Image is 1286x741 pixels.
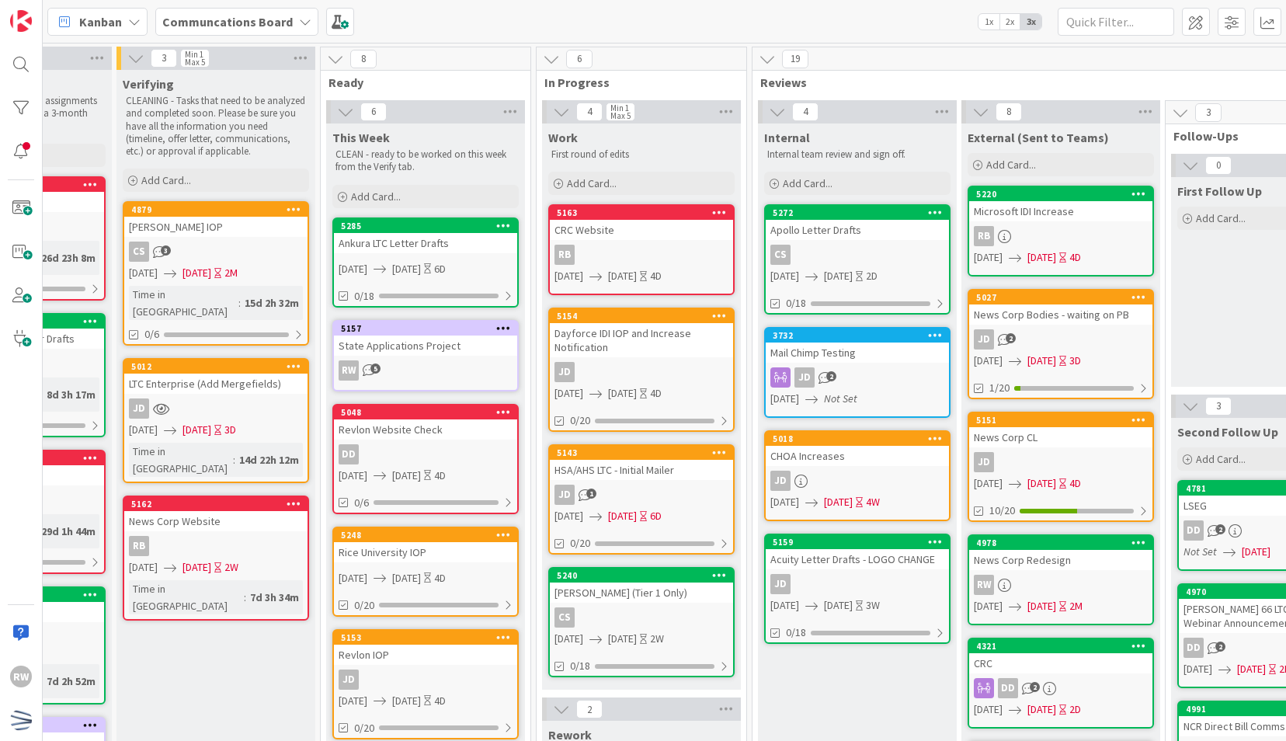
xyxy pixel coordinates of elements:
[974,701,1003,718] span: [DATE]
[550,569,733,603] div: 5240[PERSON_NAME] (Tier 1 Only)
[969,413,1152,427] div: 5151
[360,103,387,121] span: 6
[974,353,1003,369] span: [DATE]
[554,607,575,628] div: CS
[554,631,583,647] span: [DATE]
[551,148,732,161] p: First round of edits
[79,12,122,31] span: Kanban
[969,575,1152,595] div: RW
[766,343,949,363] div: Mail Chimp Testing
[1027,249,1056,266] span: [DATE]
[131,361,308,372] div: 5012
[334,542,517,562] div: Rice University IOP
[554,508,583,524] span: [DATE]
[554,245,575,265] div: RB
[1183,661,1212,677] span: [DATE]
[766,245,949,265] div: CS
[144,326,159,343] span: 0/6
[182,265,211,281] span: [DATE]
[124,217,308,237] div: [PERSON_NAME] IOP
[650,385,662,402] div: 4D
[766,471,949,491] div: JD
[969,187,1152,221] div: 5220Microsoft IDI Increase
[608,508,637,524] span: [DATE]
[341,221,517,231] div: 5285
[339,444,359,464] div: DD
[141,173,191,187] span: Add Card...
[224,559,238,576] div: 2W
[786,295,806,311] span: 0/18
[224,265,238,281] div: 2M
[339,570,367,586] span: [DATE]
[989,380,1010,396] span: 1/20
[434,693,446,709] div: 4D
[550,446,733,460] div: 5143
[783,176,832,190] span: Add Card...
[978,14,999,30] span: 1x
[10,10,32,32] img: Visit kanbanzone.com
[770,268,799,284] span: [DATE]
[37,249,99,266] div: 26d 23h 8m
[976,189,1152,200] div: 5220
[124,497,308,511] div: 5162
[434,468,446,484] div: 4D
[1030,682,1040,692] span: 2
[764,130,810,145] span: Internal
[586,489,596,499] span: 1
[826,371,836,381] span: 2
[866,268,878,284] div: 2D
[976,415,1152,426] div: 5151
[1237,661,1266,677] span: [DATE]
[608,385,637,402] span: [DATE]
[129,398,149,419] div: JD
[123,76,174,92] span: Verifying
[557,447,733,458] div: 5143
[650,508,662,524] div: 6D
[996,103,1022,121] span: 8
[989,503,1015,519] span: 10/20
[976,292,1152,303] div: 5027
[185,50,203,58] div: Min 1
[770,494,799,510] span: [DATE]
[974,598,1003,614] span: [DATE]
[766,432,949,446] div: 5018
[773,537,949,548] div: 5159
[124,360,308,374] div: 5012
[129,422,158,438] span: [DATE]
[550,485,733,505] div: JD
[976,641,1152,652] div: 4321
[773,207,949,218] div: 5272
[334,405,517,419] div: 5048
[129,286,238,320] div: Time in [GEOGRAPHIC_DATA]
[554,385,583,402] span: [DATE]
[434,570,446,586] div: 4D
[976,537,1152,548] div: 4978
[1183,544,1217,558] i: Not Set
[1215,524,1225,534] span: 2
[548,130,578,145] span: Work
[610,104,629,112] div: Min 1
[557,207,733,218] div: 5163
[392,468,421,484] span: [DATE]
[334,631,517,665] div: 5153Revlon IOP
[1069,353,1081,369] div: 3D
[129,265,158,281] span: [DATE]
[767,148,947,161] p: Internal team review and sign off.
[969,678,1152,698] div: DD
[766,432,949,466] div: 5018CHOA Increases
[1242,544,1270,560] span: [DATE]
[766,206,949,220] div: 5272
[969,536,1152,550] div: 4978
[126,95,306,158] p: CLEANING - Tasks that need to be analyzed and completed soon. Please be sure you have all the inf...
[1183,638,1204,658] div: DD
[969,639,1152,653] div: 4321
[550,206,733,240] div: 5163CRC Website
[339,468,367,484] span: [DATE]
[334,528,517,562] div: 5248Rice University IOP
[124,536,308,556] div: RB
[1183,520,1204,541] div: DD
[794,367,815,388] div: JD
[986,158,1036,172] span: Add Card...
[124,360,308,394] div: 5012LTC Enterprise (Add Mergefields)
[1215,642,1225,652] span: 2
